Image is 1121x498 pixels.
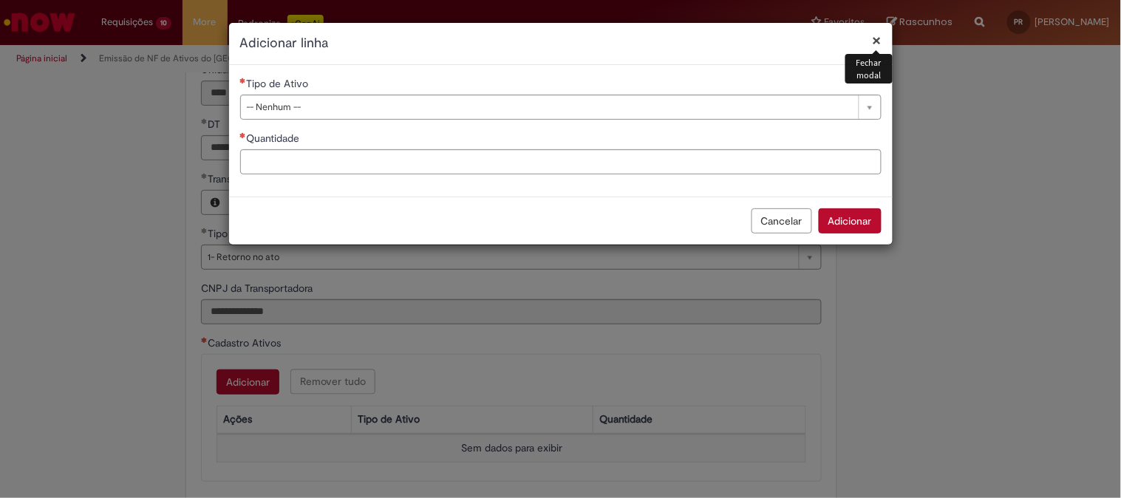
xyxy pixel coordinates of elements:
[873,33,882,48] button: Fechar modal
[819,208,882,233] button: Adicionar
[247,95,851,119] span: -- Nenhum --
[752,208,812,233] button: Cancelar
[240,149,882,174] input: Quantidade
[247,132,303,145] span: Quantidade
[240,34,882,53] h2: Adicionar linha
[845,54,892,83] div: Fechar modal
[240,78,247,83] span: Necessários
[240,132,247,138] span: Necessários
[247,77,312,90] span: Tipo de Ativo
